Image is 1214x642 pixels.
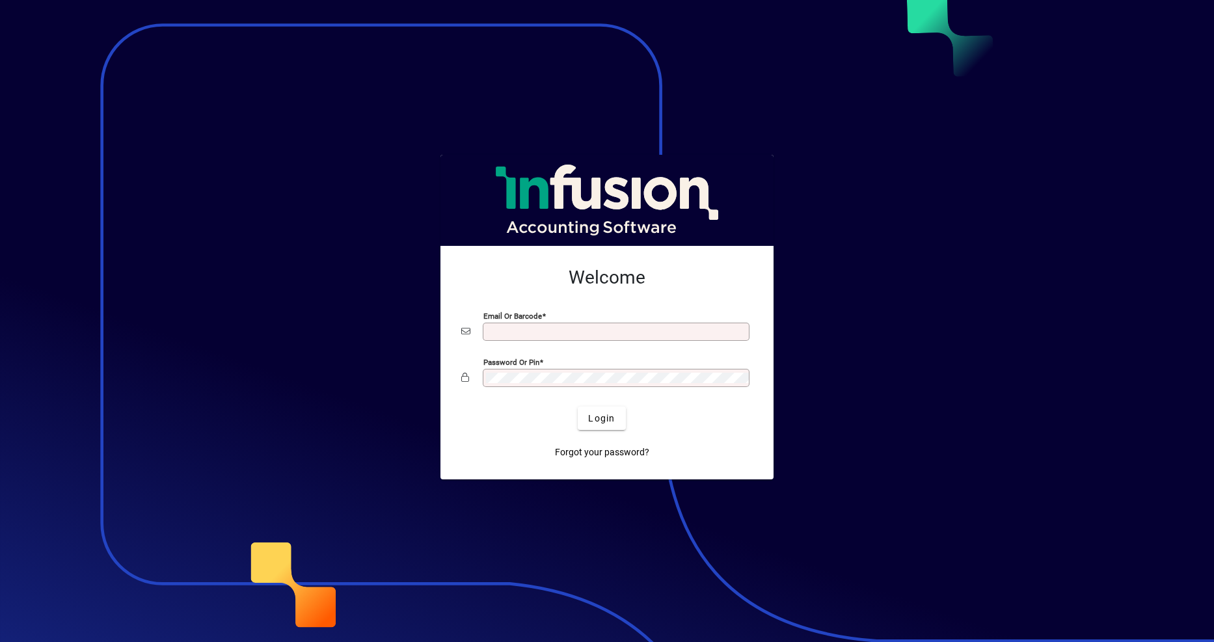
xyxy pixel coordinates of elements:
button: Login [578,407,625,430]
mat-label: Email or Barcode [483,312,542,321]
h2: Welcome [461,267,753,289]
mat-label: Password or Pin [483,358,539,367]
span: Login [588,412,615,425]
a: Forgot your password? [550,440,654,464]
span: Forgot your password? [555,446,649,459]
